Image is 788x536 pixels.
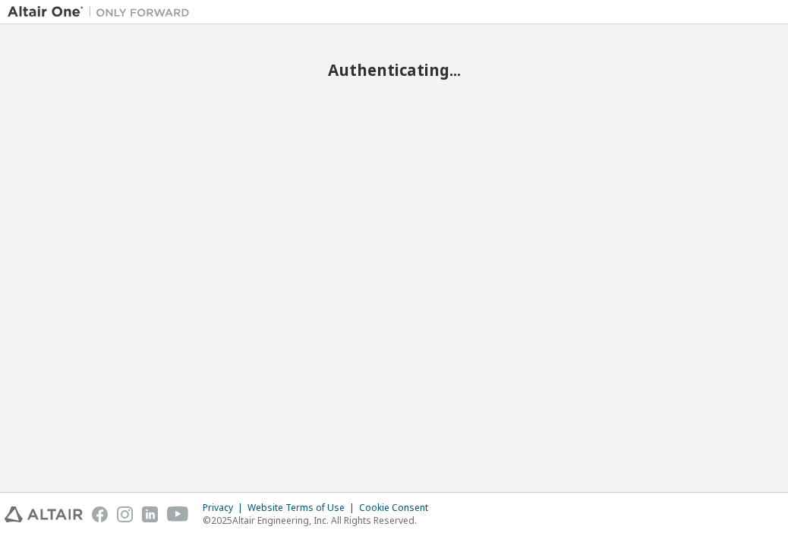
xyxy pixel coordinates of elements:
[92,506,108,522] img: facebook.svg
[8,5,197,20] img: Altair One
[5,506,83,522] img: altair_logo.svg
[8,60,780,80] h2: Authenticating...
[117,506,133,522] img: instagram.svg
[203,502,247,514] div: Privacy
[359,502,437,514] div: Cookie Consent
[203,514,437,527] p: © 2025 Altair Engineering, Inc. All Rights Reserved.
[247,502,359,514] div: Website Terms of Use
[167,506,189,522] img: youtube.svg
[142,506,158,522] img: linkedin.svg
